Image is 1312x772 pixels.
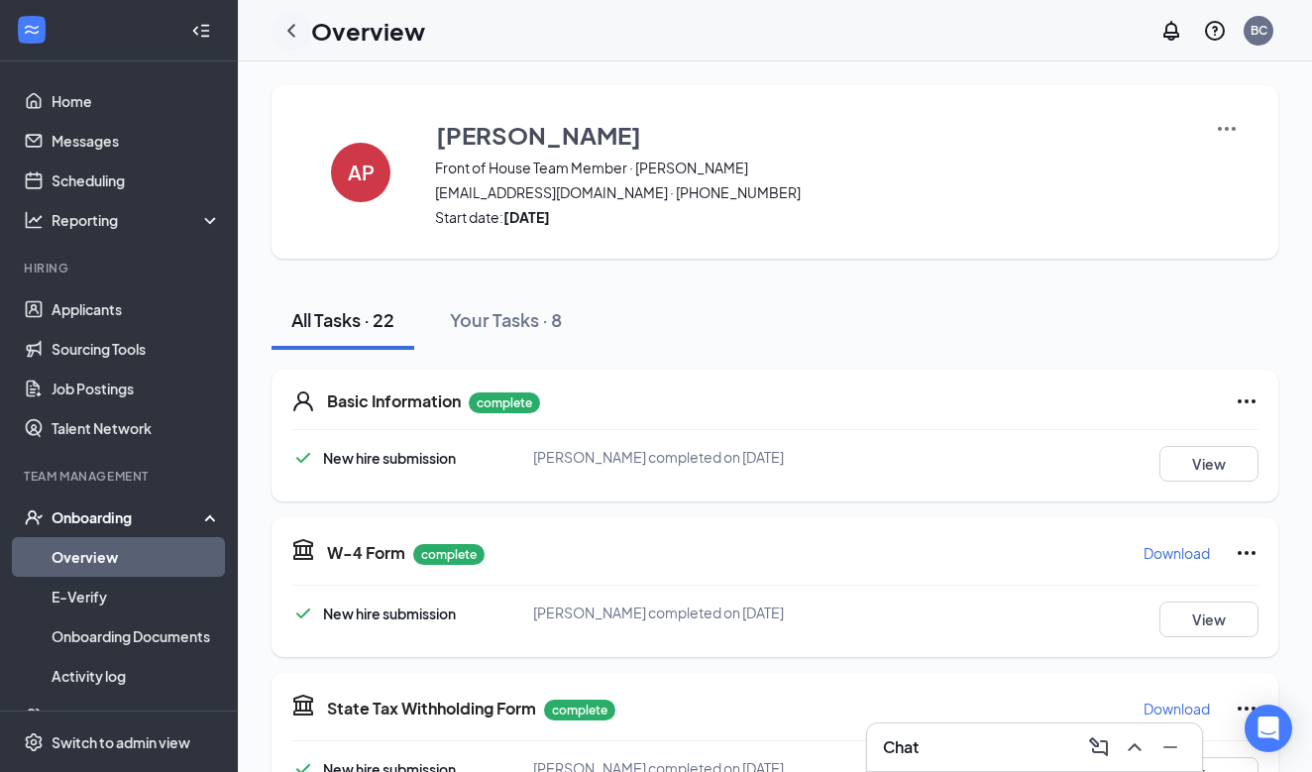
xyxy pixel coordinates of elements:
[1144,699,1210,718] p: Download
[291,693,315,717] svg: TaxGovernmentIcon
[327,390,461,412] h5: Basic Information
[24,507,44,527] svg: UserCheck
[469,392,540,413] p: complete
[1235,389,1258,413] svg: Ellipses
[435,117,1190,153] button: [PERSON_NAME]
[52,289,221,329] a: Applicants
[52,732,190,752] div: Switch to admin view
[1143,537,1211,569] button: Download
[1159,602,1258,637] button: View
[1159,19,1183,43] svg: Notifications
[1235,697,1258,720] svg: Ellipses
[52,577,221,616] a: E-Verify
[291,446,315,470] svg: Checkmark
[52,329,221,369] a: Sourcing Tools
[311,117,410,227] button: AP
[1159,446,1258,482] button: View
[544,700,615,720] p: complete
[1154,731,1186,763] button: Minimize
[52,537,221,577] a: Overview
[435,207,1190,227] span: Start date:
[291,389,315,413] svg: User
[450,307,562,332] div: Your Tasks · 8
[435,182,1190,202] span: [EMAIL_ADDRESS][DOMAIN_NAME] · [PHONE_NUMBER]
[52,507,204,527] div: Onboarding
[1143,693,1211,724] button: Download
[24,468,217,485] div: Team Management
[348,165,375,179] h4: AP
[1123,735,1147,759] svg: ChevronUp
[52,121,221,161] a: Messages
[52,369,221,408] a: Job Postings
[24,260,217,276] div: Hiring
[503,208,550,226] strong: [DATE]
[327,698,536,719] h5: State Tax Withholding Form
[191,21,211,41] svg: Collapse
[1203,19,1227,43] svg: QuestionInfo
[1251,22,1267,39] div: BC
[1158,735,1182,759] svg: Minimize
[291,537,315,561] svg: TaxGovernmentIcon
[291,307,394,332] div: All Tasks · 22
[436,118,641,152] h3: [PERSON_NAME]
[52,656,221,696] a: Activity log
[24,210,44,230] svg: Analysis
[327,542,405,564] h5: W-4 Form
[52,210,222,230] div: Reporting
[533,604,784,621] span: [PERSON_NAME] completed on [DATE]
[323,605,456,622] span: New hire submission
[1083,731,1115,763] button: ComposeMessage
[291,602,315,625] svg: Checkmark
[22,20,42,40] svg: WorkstreamLogo
[24,732,44,752] svg: Settings
[1245,705,1292,752] div: Open Intercom Messenger
[1215,117,1239,141] img: More Actions
[279,19,303,43] svg: ChevronLeft
[52,616,221,656] a: Onboarding Documents
[413,544,485,565] p: complete
[52,408,221,448] a: Talent Network
[1144,543,1210,563] p: Download
[323,449,456,467] span: New hire submission
[883,736,919,758] h3: Chat
[52,81,221,121] a: Home
[1235,541,1258,565] svg: Ellipses
[1119,731,1150,763] button: ChevronUp
[435,158,1190,177] span: Front of House Team Member · [PERSON_NAME]
[52,161,221,200] a: Scheduling
[533,448,784,466] span: [PERSON_NAME] completed on [DATE]
[311,14,425,48] h1: Overview
[52,696,221,735] a: Team
[1087,735,1111,759] svg: ComposeMessage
